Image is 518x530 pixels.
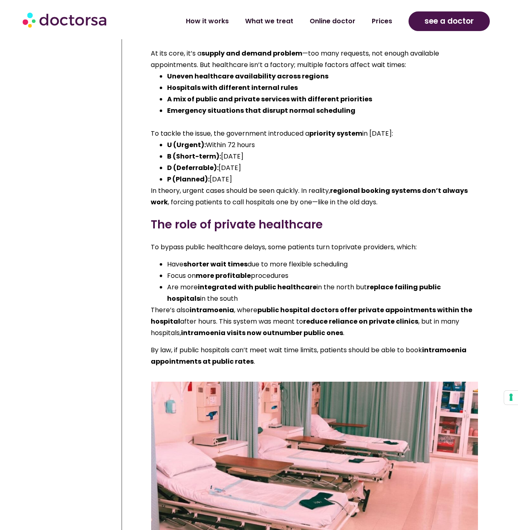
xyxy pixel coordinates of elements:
span: in the south [200,294,238,303]
a: Prices [364,12,400,31]
b: Uneven healthcare availability across regions [167,72,328,81]
b: intramoenia visits now outnumber public ones [181,328,343,338]
nav: Menu [139,12,400,31]
b: reduce reliance on private clinics [303,317,418,326]
span: in [DATE]: [362,129,393,138]
span: At its core, it’s a [151,49,201,58]
b: public hospital doctors offer private appointments within the hospital [151,305,472,326]
b: replace failing public hospitals [167,282,441,303]
b: priority system [309,129,362,138]
b: Emergency situations that disrupt normal scheduling [167,106,355,115]
b: more profitable [196,271,251,280]
span: . [254,357,255,366]
b: intramoenia [190,305,234,315]
span: —too many requests, not enough available appointments. But healthcare isn’t a factory; multiple f... [151,49,439,69]
span: in the north but [317,282,367,292]
b: D (Deferrable): [167,163,219,172]
span: after hours. This system was meant to [180,317,303,326]
span: , where [234,305,257,315]
button: Your consent preferences for tracking technologies [504,391,518,405]
span: In theory, urgent cases should be seen quickly. In reality, [151,186,330,195]
span: [DATE] [221,152,243,161]
span: To tackle the issue, the government introduced a [151,129,309,138]
b: B (Short-term): [167,152,221,161]
span: Focus on [167,271,196,280]
span: To bypass public healthcare delays, some patients turn to [151,242,338,252]
b: regional booking systems don’t always work [151,186,468,207]
a: What we treat [237,12,301,31]
span: [DATE] [210,174,232,184]
span: , which: [394,242,417,252]
span: There’s also [151,305,190,315]
b: shorter wait times [183,259,248,269]
b: integrated with public healthcare [198,282,317,292]
span: procedures [251,271,288,280]
span: Within 72 hours [206,140,255,150]
a: Online doctor [301,12,364,31]
span: see a doctor [424,15,474,28]
span: Are more [167,282,198,292]
p: private providers [151,242,479,253]
span: , but in many hospitals, [151,317,459,338]
h3: The role of private healthcare [151,216,479,233]
span: , forcing patients to call hospitals one by one—like in the old days. [168,197,377,207]
span: Have [167,259,183,269]
span: due to more flexible scheduling [248,259,348,269]
b: A mix of public and private services with different priorities [167,94,372,104]
span: . [343,328,344,338]
a: How it works [178,12,237,31]
b: Hospitals with different internal rules [167,83,298,92]
span: By law, if public hospitals can’t meet wait time limits, patients should be able to book [151,345,422,355]
a: see a doctor [409,11,490,31]
b: supply and demand problem [201,49,302,58]
b: U (Urgent): [167,140,206,150]
b: P (Planned): [167,174,210,184]
span: [DATE] [219,163,241,172]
